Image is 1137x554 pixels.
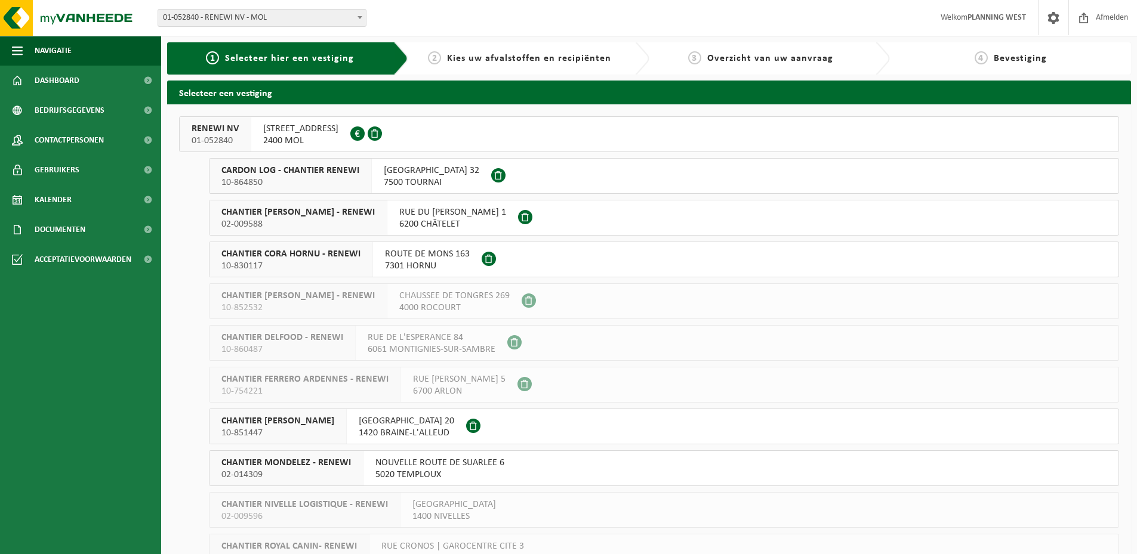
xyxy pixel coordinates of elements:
[368,332,495,343] span: RUE DE L'ESPERANCE 84
[209,242,1119,277] button: CHANTIER CORA HORNU - RENEWI 10-830117 ROUTE DE MONS 1637301 HORNU
[975,51,988,64] span: 4
[209,200,1119,236] button: CHANTIER [PERSON_NAME] - RENEWI 02-009588 RUE DU [PERSON_NAME] 16200 CHÂTELET
[385,248,470,260] span: ROUTE DE MONS 163
[413,373,506,385] span: RUE [PERSON_NAME] 5
[368,343,495,355] span: 6061 MONTIGNIES-SUR-SAMBRE
[221,373,389,385] span: CHANTIER FERRERO ARDENNES - RENEWI
[221,332,343,343] span: CHANTIER DELFOOD - RENEWI
[192,123,239,135] span: RENEWI NV
[35,95,104,125] span: Bedrijfsgegevens
[263,123,338,135] span: [STREET_ADDRESS]
[206,51,219,64] span: 1
[384,165,479,177] span: [GEOGRAPHIC_DATA] 32
[359,427,454,439] span: 1420 BRAINE-L'ALLEUD
[221,260,360,272] span: 10-830117
[221,457,351,469] span: CHANTIER MONDELEZ - RENEWI
[158,10,366,26] span: 01-052840 - RENEWI NV - MOL
[221,499,388,510] span: CHANTIER NIVELLE LOGISTIQUE - RENEWI
[221,469,351,481] span: 02-014309
[209,450,1119,486] button: CHANTIER MONDELEZ - RENEWI 02-014309 NOUVELLE ROUTE DE SUARLEE 65020 TEMPLOUX
[707,54,833,63] span: Overzicht van uw aanvraag
[375,469,504,481] span: 5020 TEMPLOUX
[225,54,354,63] span: Selecteer hier een vestiging
[399,302,510,314] span: 4000 ROCOURT
[167,81,1131,104] h2: Selecteer een vestiging
[221,290,375,302] span: CHANTIER [PERSON_NAME] - RENEWI
[381,540,524,552] span: RUE CRONOS | GAROCENTRE CITE 3
[221,385,389,397] span: 10-754221
[221,165,359,177] span: CARDON LOG - CHANTIER RENEWI
[221,510,388,522] span: 02-009596
[413,385,506,397] span: 6700 ARLON
[221,343,343,355] span: 10-860487
[994,54,1047,63] span: Bevestiging
[359,415,454,427] span: [GEOGRAPHIC_DATA] 20
[428,51,441,64] span: 2
[384,177,479,188] span: 7500 TOURNAI
[221,218,375,230] span: 02-009588
[158,9,366,27] span: 01-052840 - RENEWI NV - MOL
[179,116,1119,152] button: RENEWI NV 01-052840 [STREET_ADDRESS]2400 MOL
[221,206,375,218] span: CHANTIER [PERSON_NAME] - RENEWI
[688,51,701,64] span: 3
[399,290,510,302] span: CHAUSSEE DE TONGRES 269
[35,125,104,155] span: Contactpersonen
[192,135,239,147] span: 01-052840
[35,36,72,66] span: Navigatie
[221,177,359,188] span: 10-864850
[221,248,360,260] span: CHANTIER CORA HORNU - RENEWI
[221,302,375,314] span: 10-852532
[221,415,334,427] span: CHANTIER [PERSON_NAME]
[375,457,504,469] span: NOUVELLE ROUTE DE SUARLEE 6
[209,158,1119,194] button: CARDON LOG - CHANTIER RENEWI 10-864850 [GEOGRAPHIC_DATA] 327500 TOURNAI
[221,427,334,439] span: 10-851447
[447,54,611,63] span: Kies uw afvalstoffen en recipiënten
[412,510,496,522] span: 1400 NIVELLES
[385,260,470,272] span: 7301 HORNU
[35,244,131,274] span: Acceptatievoorwaarden
[35,155,79,185] span: Gebruikers
[399,218,506,230] span: 6200 CHÂTELET
[967,13,1026,22] strong: PLANNING WEST
[209,408,1119,444] button: CHANTIER [PERSON_NAME] 10-851447 [GEOGRAPHIC_DATA] 201420 BRAINE-L'ALLEUD
[263,135,338,147] span: 2400 MOL
[35,185,72,215] span: Kalender
[35,66,79,95] span: Dashboard
[35,215,85,244] span: Documenten
[399,206,506,218] span: RUE DU [PERSON_NAME] 1
[412,499,496,510] span: [GEOGRAPHIC_DATA]
[221,540,357,552] span: CHANTIER ROYAL CANIN- RENEWI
